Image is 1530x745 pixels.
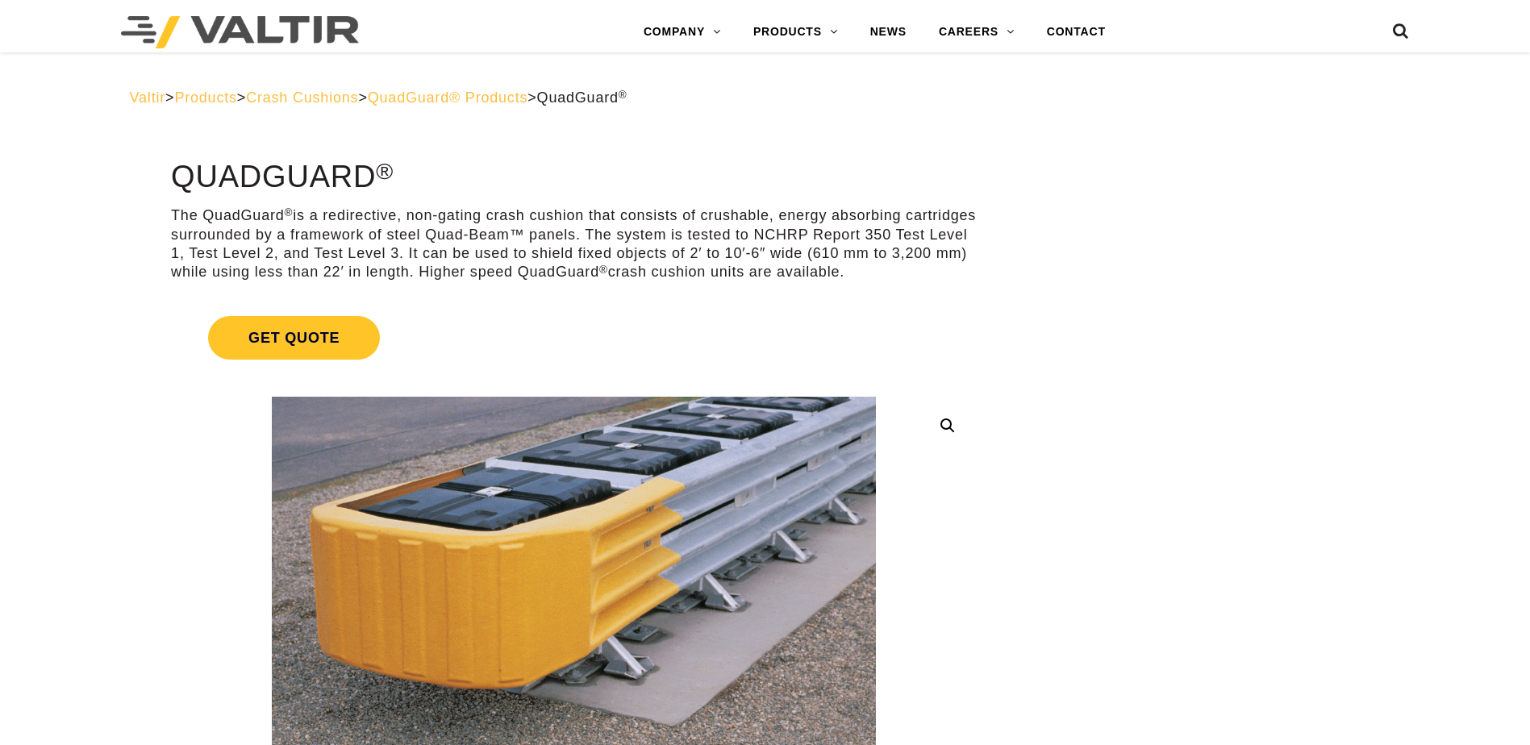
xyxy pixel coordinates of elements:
[627,16,737,48] a: COMPANY
[130,89,1401,107] div: > > > >
[854,16,923,48] a: NEWS
[537,89,627,106] span: QuadGuard
[368,89,528,106] a: QuadGuard® Products
[285,206,294,219] sup: ®
[171,206,977,282] p: The QuadGuard is a redirective, non-gating crash cushion that consists of crushable, energy absor...
[171,160,977,194] h1: QuadGuard
[923,16,1031,48] a: CAREERS
[208,316,380,360] span: Get Quote
[171,297,977,379] a: Get Quote
[1031,16,1122,48] a: CONTACT
[121,16,359,48] img: Valtir
[130,89,165,106] a: Valtir
[246,89,358,106] a: Crash Cushions
[619,89,627,101] sup: ®
[599,264,608,276] sup: ®
[376,158,394,184] sup: ®
[737,16,854,48] a: PRODUCTS
[174,89,236,106] a: Products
